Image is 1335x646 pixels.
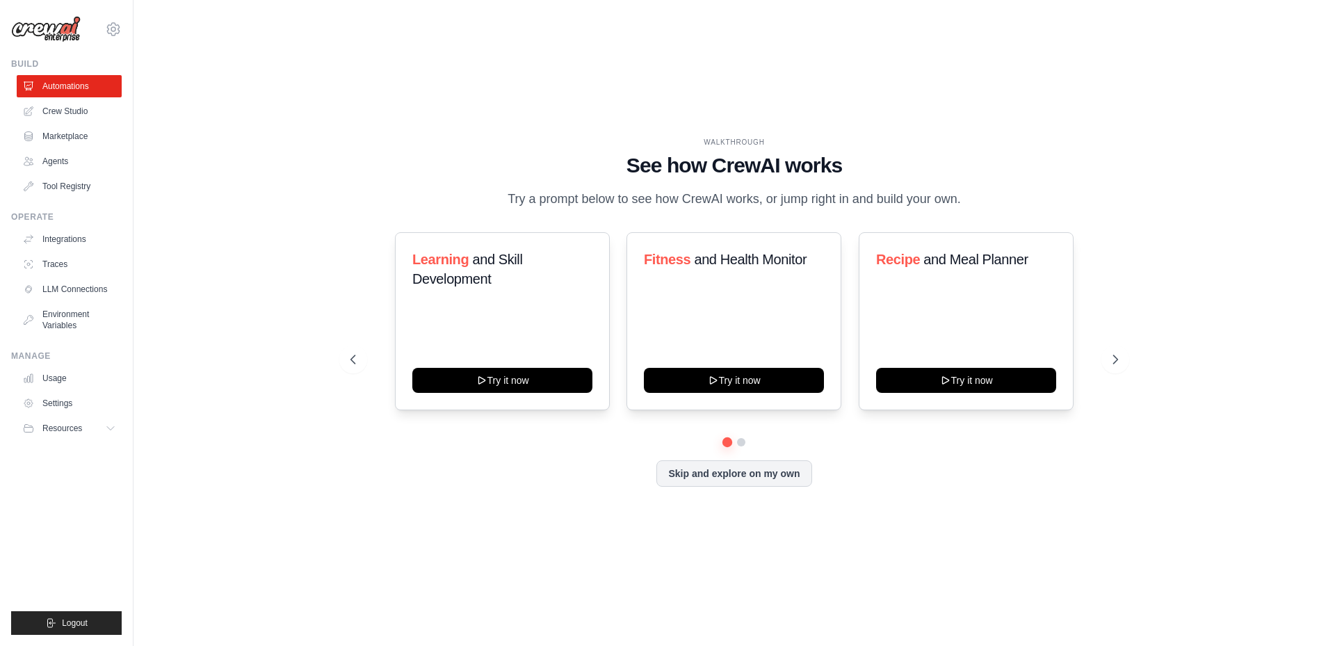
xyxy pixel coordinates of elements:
[11,350,122,362] div: Manage
[11,16,81,42] img: Logo
[412,252,469,267] span: Learning
[350,137,1118,147] div: WALKTHROUGH
[17,125,122,147] a: Marketplace
[17,417,122,439] button: Resources
[62,617,88,629] span: Logout
[17,228,122,250] a: Integrations
[17,175,122,197] a: Tool Registry
[11,611,122,635] button: Logout
[17,303,122,337] a: Environment Variables
[17,392,122,414] a: Settings
[17,100,122,122] a: Crew Studio
[412,252,522,286] span: and Skill Development
[11,58,122,70] div: Build
[17,278,122,300] a: LLM Connections
[17,367,122,389] a: Usage
[17,150,122,172] a: Agents
[11,211,122,223] div: Operate
[876,252,920,267] span: Recipe
[350,153,1118,178] h1: See how CrewAI works
[656,460,811,487] button: Skip and explore on my own
[876,368,1056,393] button: Try it now
[644,368,824,393] button: Try it now
[501,189,968,209] p: Try a prompt below to see how CrewAI works, or jump right in and build your own.
[644,252,690,267] span: Fitness
[923,252,1028,267] span: and Meal Planner
[412,368,592,393] button: Try it now
[42,423,82,434] span: Resources
[17,253,122,275] a: Traces
[17,75,122,97] a: Automations
[695,252,807,267] span: and Health Monitor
